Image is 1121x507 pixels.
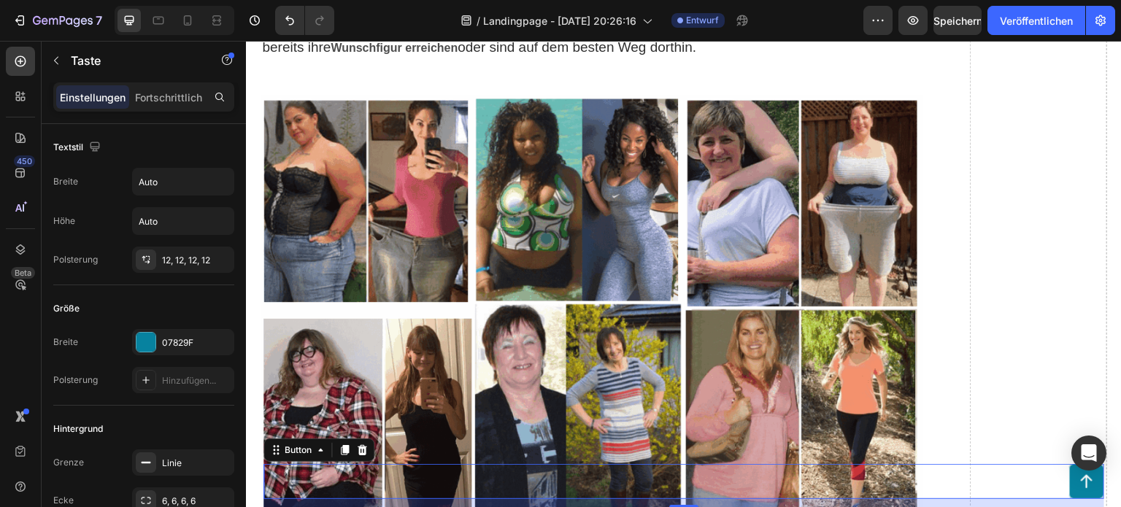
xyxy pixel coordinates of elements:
[53,423,103,434] font: Hintergrund
[53,457,84,468] font: Grenze
[483,15,636,27] font: Landingpage - [DATE] 20:26:16
[162,375,216,386] font: Hinzufügen...
[53,254,98,265] font: Polsterung
[1071,436,1106,471] div: Öffnen Sie den Intercom Messenger
[162,495,196,506] font: 6, 6, 6, 6
[162,337,193,348] font: 07829F
[933,6,982,35] button: Speichern
[133,169,234,195] input: Auto
[477,15,480,27] font: /
[1000,15,1073,27] font: Veröffentlichen
[53,336,78,347] font: Breite
[15,268,31,278] font: Beta
[17,156,32,166] font: 450
[60,91,126,104] font: Einstellungen
[53,374,98,385] font: Polsterung
[162,457,182,468] font: Linie
[987,6,1085,35] button: Veröffentlichen
[96,13,102,28] font: 7
[53,176,78,187] font: Breite
[275,6,334,35] div: Rückgängig/Wiederholen
[162,255,210,266] font: 12, 12, 12, 12
[15,54,677,496] img: gempages_583563783109083988-9dc24b5e-170c-4e4c-827b-fb385afcfefa.png
[53,303,80,314] font: Größe
[933,15,982,27] font: Speichern
[53,215,75,226] font: Höhe
[686,15,719,26] font: Entwurf
[135,91,202,104] font: Fortschrittlich
[246,41,1121,507] iframe: Designbereich
[53,142,83,152] font: Textstil
[71,52,195,69] p: Taste
[6,6,109,35] button: 7
[133,208,234,234] input: Auto
[53,495,74,506] font: Ecke
[71,53,101,68] font: Taste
